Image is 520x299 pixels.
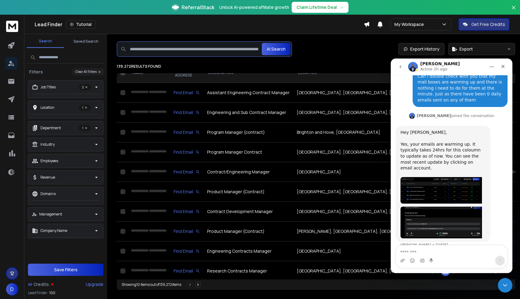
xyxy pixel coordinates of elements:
[292,2,348,13] button: Claim Lifetime Deal→
[79,125,91,131] p: 1
[203,202,293,222] td: Contract Development Manager
[66,20,95,29] button: Tutorial
[128,63,170,83] th: NAME
[182,4,214,11] span: ReferralStack
[40,126,61,130] p: Department
[262,43,290,55] button: AI Search
[68,35,105,48] button: Saved Search
[72,68,105,75] button: Clear All Filters
[203,142,293,162] td: Program Manager Contract
[28,278,103,290] a: Credits:Upgrade
[293,63,437,83] th: LOCATION
[40,191,56,196] p: Domains
[28,290,48,295] p: Lead Finder:
[293,261,437,281] td: [GEOGRAPHIC_DATA], [GEOGRAPHIC_DATA], [GEOGRAPHIC_DATA]
[203,63,293,83] th: DESIGNATION
[40,105,54,110] p: Location
[40,158,58,163] p: Employees
[293,162,437,182] td: [GEOGRAPHIC_DATA]
[40,85,56,90] p: Job Titles
[79,105,91,111] p: 1
[459,18,509,30] button: Get Free Credits
[498,278,512,293] iframe: Intercom live chat
[293,142,437,162] td: [GEOGRAPHIC_DATA], [GEOGRAPHIC_DATA], [GEOGRAPHIC_DATA]
[174,90,200,96] div: Find Email
[6,283,18,295] button: D
[33,281,50,287] span: Credits:
[203,103,293,123] td: Engineering and Sub Contract Manager
[459,46,473,52] span: Export
[174,169,200,175] div: Find Email
[39,212,62,217] p: Management
[174,208,200,215] div: Find Email
[174,149,200,155] div: Find Email
[203,182,293,202] td: Product Manager (Contract)
[203,123,293,142] td: Program Manager (contract)
[40,175,55,180] p: Revenue
[203,83,293,103] td: Assistant Engineering Contract Manager
[40,142,55,147] p: Industry
[174,248,200,254] div: Find Email
[293,241,437,261] td: [GEOGRAPHIC_DATA]
[203,162,293,182] td: Contract/Engineering Manager
[35,20,364,29] div: Lead Finder
[203,261,293,281] td: Research Contracts Manager
[293,83,437,103] td: [GEOGRAPHIC_DATA], [GEOGRAPHIC_DATA], [GEOGRAPHIC_DATA]
[391,59,512,273] iframe: Intercom live chat
[122,282,181,287] div: Showing 10 items out of 139,272 items
[219,4,289,10] p: Unlock AI-powered affiliate growth
[293,202,437,222] td: [GEOGRAPHIC_DATA], [GEOGRAPHIC_DATA], [GEOGRAPHIC_DATA]
[86,281,103,287] div: Upgrade
[27,69,45,75] h3: Filters
[117,64,515,69] p: 139,272 results found
[398,43,445,55] a: Export History
[174,129,200,135] div: Find Email
[174,268,200,274] div: Find Email
[174,109,200,116] div: Find Email
[174,228,200,234] div: Find Email
[79,84,91,90] p: 2
[293,103,437,123] td: [GEOGRAPHIC_DATA], [GEOGRAPHIC_DATA], [GEOGRAPHIC_DATA]
[28,264,103,276] button: Save Filters
[293,222,437,241] td: [PERSON_NAME], [GEOGRAPHIC_DATA], [GEOGRAPHIC_DATA]
[40,228,67,233] p: Company Name
[339,4,344,10] span: →
[293,182,437,202] td: [GEOGRAPHIC_DATA], [GEOGRAPHIC_DATA], [GEOGRAPHIC_DATA]
[203,241,293,261] td: Engineering Contracts Manager
[471,21,505,27] p: Get Free Credits
[510,4,518,18] button: Close banner
[170,63,203,83] th: EMAIL ADDRESS
[394,21,426,27] p: My Workspace
[49,290,55,295] span: 100
[203,222,293,241] td: Product Manager (Contract)
[293,123,437,142] td: Brighton and Hove, [GEOGRAPHIC_DATA]
[174,189,200,195] div: Find Email
[27,35,64,48] button: Search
